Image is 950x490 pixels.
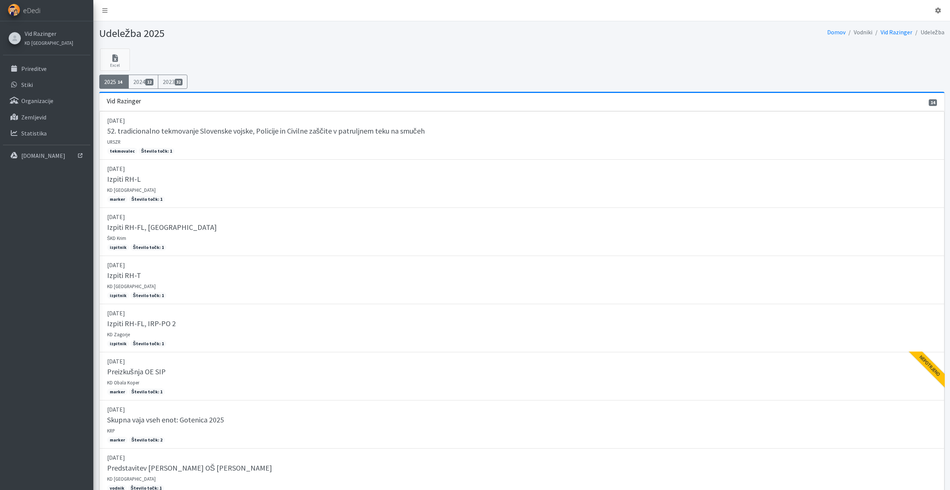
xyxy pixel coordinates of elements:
[107,437,128,443] span: marker
[107,380,139,386] small: KD Obala Koper
[3,148,90,163] a: [DOMAIN_NAME]
[99,304,944,352] a: [DATE] Izpiti RH-FL, IRP-PO 2 KD Zagorje izpitnik Število točk: 1
[3,110,90,125] a: Zemljevid
[99,352,944,400] a: [DATE] Preizkušnja OE SIP KD Obala Koper marker Število točk: 1 Nepotrjeno
[21,65,47,72] p: Prireditve
[3,77,90,92] a: Stiki
[25,38,73,47] a: KD [GEOGRAPHIC_DATA]
[107,415,224,424] h5: Skupna vaja vseh enot: Gotenica 2025
[21,152,65,159] p: [DOMAIN_NAME]
[107,453,937,462] p: [DATE]
[129,388,165,395] span: Število točk: 1
[107,367,166,376] h5: Preizkušnja OE SIP
[881,28,912,36] a: Vid Razinger
[107,196,128,203] span: marker
[107,235,127,241] small: ŠKD Krim
[107,223,217,232] h5: Izpiti RH-FL, [GEOGRAPHIC_DATA]
[99,208,944,256] a: [DATE] Izpiti RH-FL, [GEOGRAPHIC_DATA] ŠKD Krim izpitnik Število točk: 1
[107,175,141,184] h5: Izpiti RH-L
[100,49,130,71] a: Excel
[107,340,129,347] span: izpitnik
[21,113,46,121] p: Zemljevid
[129,437,165,443] span: Število točk: 2
[107,309,937,318] p: [DATE]
[99,160,944,208] a: [DATE] Izpiti RH-L KD [GEOGRAPHIC_DATA] marker Število točk: 1
[107,271,141,280] h5: Izpiti RH-T
[175,79,183,85] span: 32
[107,164,937,173] p: [DATE]
[3,126,90,141] a: Statistika
[21,129,47,137] p: Statistika
[128,75,158,89] a: 202412
[107,319,176,328] h5: Izpiti RH-FL, IRP-PO 2
[25,29,73,38] a: Vid Razinger
[107,476,156,482] small: KD [GEOGRAPHIC_DATA]
[138,148,175,155] span: Število točk: 1
[107,97,141,105] h3: Vid Razinger
[99,75,129,89] a: 202514
[107,357,937,366] p: [DATE]
[912,27,944,38] li: Udeležba
[130,292,166,299] span: Število točk: 1
[8,4,20,16] img: eDedi
[116,79,124,85] span: 14
[107,244,129,251] span: izpitnik
[3,61,90,76] a: Prireditve
[21,81,33,88] p: Stiki
[107,388,128,395] span: marker
[107,148,137,155] span: tekmovalec
[107,405,937,414] p: [DATE]
[129,196,165,203] span: Število točk: 1
[107,116,937,125] p: [DATE]
[99,111,944,160] a: [DATE] 52. tradicionalno tekmovanje Slovenske vojske, Policije in Civilne zaščite v patruljnem te...
[99,256,944,304] a: [DATE] Izpiti RH-T KD [GEOGRAPHIC_DATA] izpitnik Število točk: 1
[107,331,130,337] small: KD Zagorje
[25,40,73,46] small: KD [GEOGRAPHIC_DATA]
[3,93,90,108] a: Organizacije
[107,464,272,472] h5: Predstavitev [PERSON_NAME] OŠ [PERSON_NAME]
[23,5,40,16] span: eDedi
[107,283,156,289] small: KD [GEOGRAPHIC_DATA]
[21,97,53,104] p: Organizacije
[107,139,121,145] small: URSZR
[107,428,115,434] small: KRP
[827,28,845,36] a: Domov
[99,27,519,40] h1: Udeležba 2025
[845,27,872,38] li: Vodniki
[130,340,166,347] span: Število točk: 1
[107,212,937,221] p: [DATE]
[107,292,129,299] span: izpitnik
[158,75,188,89] a: 202332
[145,79,153,85] span: 12
[107,260,937,269] p: [DATE]
[107,187,156,193] small: KD [GEOGRAPHIC_DATA]
[929,99,937,106] span: 14
[99,400,944,449] a: [DATE] Skupna vaja vseh enot: Gotenica 2025 KRP marker Število točk: 2
[107,127,425,135] h5: 52. tradicionalno tekmovanje Slovenske vojske, Policije in Civilne zaščite v patruljnem teku na s...
[130,244,166,251] span: Število točk: 1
